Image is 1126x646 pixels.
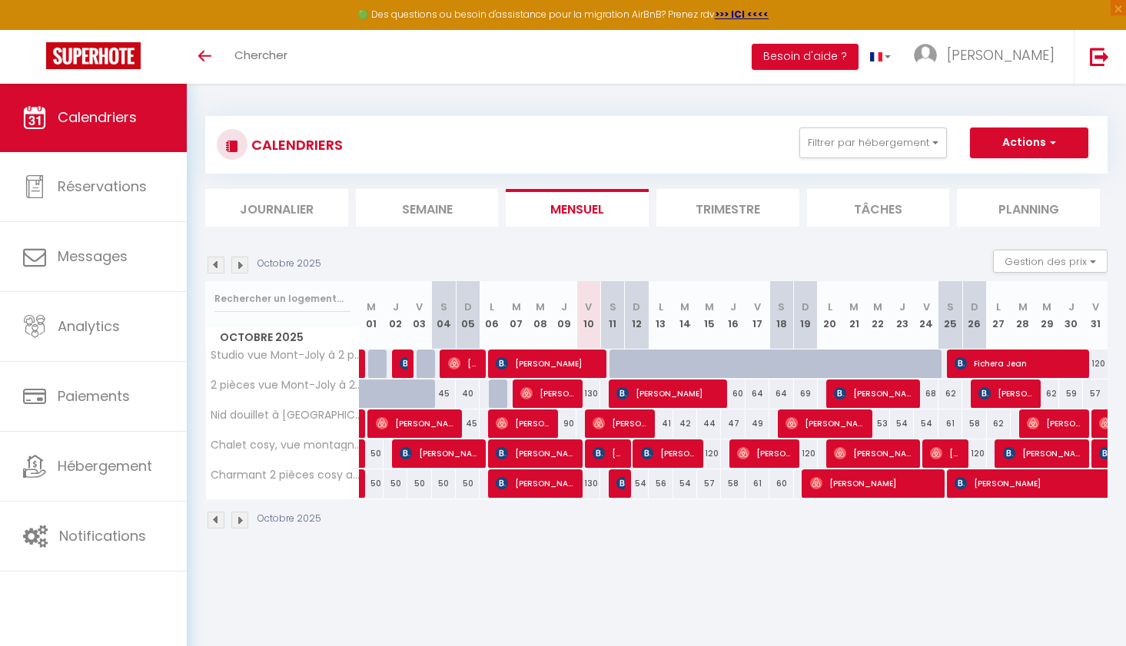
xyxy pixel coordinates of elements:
abbr: M [873,300,882,314]
div: 40 [456,379,480,408]
div: 62 [1035,379,1058,408]
th: 03 [407,281,431,350]
div: 50 [384,469,407,498]
div: 41 [649,409,673,438]
span: Octobre 2025 [206,326,359,349]
th: 18 [769,281,793,350]
span: Chercher [234,47,287,63]
abbr: J [393,300,399,314]
img: Super Booking [46,42,141,69]
th: 05 [456,281,480,350]
div: 50 [432,469,456,498]
span: 2 pièces vue Mont-Joly à 2 pas Tramway [GEOGRAPHIC_DATA]⛷ [208,379,362,391]
li: Trimestre [656,189,799,227]
span: [PERSON_NAME] [947,45,1055,65]
abbr: L [659,300,663,314]
th: 01 [360,281,384,350]
div: 62 [987,409,1011,438]
abbr: V [754,300,761,314]
p: Octobre 2025 [257,257,321,271]
span: Fichera Jean [955,349,1081,378]
div: 61 [746,469,769,498]
div: 54 [914,409,938,438]
abbr: L [828,300,832,314]
abbr: V [416,300,423,314]
span: [PERSON_NAME] [496,409,551,438]
button: Filtrer par hébergement [799,128,947,158]
a: >>> ICI <<<< [715,8,769,21]
span: [PERSON_NAME] [810,469,937,498]
abbr: V [585,300,592,314]
a: ... [PERSON_NAME] [902,30,1074,84]
th: 10 [576,281,600,350]
span: [PERSON_NAME] [593,409,648,438]
span: Chalet cosy, vue montagne, proche [GEOGRAPHIC_DATA] [208,439,362,451]
div: 57 [1083,379,1108,408]
th: 30 [1059,281,1083,350]
span: Charmant 2 pièces cosy au cœur de [GEOGRAPHIC_DATA]❣️ [208,469,362,481]
div: 61 [938,409,962,438]
abbr: V [1092,300,1099,314]
div: 60 [769,469,793,498]
span: [PERSON_NAME] [834,439,913,468]
abbr: M [680,300,689,314]
abbr: M [705,300,714,314]
span: [PERSON_NAME] [786,409,865,438]
abbr: J [730,300,736,314]
th: 26 [962,281,986,350]
abbr: S [778,300,785,314]
abbr: M [536,300,545,314]
th: 12 [625,281,649,350]
div: 57 [697,469,721,498]
th: 04 [432,281,456,350]
span: [PERSON_NAME] [1003,439,1082,468]
div: 54 [890,409,914,438]
span: [PERSON_NAME] [930,439,962,468]
th: 06 [480,281,503,350]
abbr: M [512,300,521,314]
button: Besoin d'aide ? [752,44,859,70]
th: 27 [987,281,1011,350]
span: [PERSON_NAME] [1027,409,1082,438]
div: 49 [746,409,769,438]
div: 64 [746,379,769,408]
span: [PERSON_NAME] [400,439,479,468]
div: 58 [962,409,986,438]
a: Chercher [223,30,299,84]
span: [PERSON_NAME] [834,379,913,408]
div: 42 [673,409,697,438]
img: logout [1090,47,1109,66]
th: 24 [914,281,938,350]
div: 45 [456,409,480,438]
span: Notifications [59,526,146,545]
input: Rechercher un logement... [214,285,350,313]
th: 11 [600,281,624,350]
th: 08 [528,281,552,350]
span: [PERSON_NAME] [496,439,575,468]
th: 29 [1035,281,1058,350]
span: Studio vue Mont-Joly à 2 pas Tramway [GEOGRAPHIC_DATA]⛷ [208,350,362,361]
abbr: D [802,300,809,314]
span: [PERSON_NAME] [978,379,1034,408]
abbr: M [849,300,859,314]
abbr: D [464,300,472,314]
span: [PERSON_NAME] [737,439,792,468]
li: Semaine [356,189,499,227]
th: 25 [938,281,962,350]
div: 56 [649,469,673,498]
span: [PERSON_NAME] [448,349,480,378]
li: Tâches [807,189,950,227]
span: [PERSON_NAME] [616,469,624,498]
span: [PERSON_NAME] [496,469,575,498]
span: Calendriers [58,108,137,127]
div: 53 [866,409,890,438]
abbr: S [947,300,954,314]
th: 21 [842,281,865,350]
div: 120 [794,439,818,468]
div: 45 [432,379,456,408]
div: 130 [576,379,600,408]
p: Octobre 2025 [257,512,321,526]
div: 58 [721,469,745,498]
li: Planning [957,189,1100,227]
div: 130 [576,469,600,498]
